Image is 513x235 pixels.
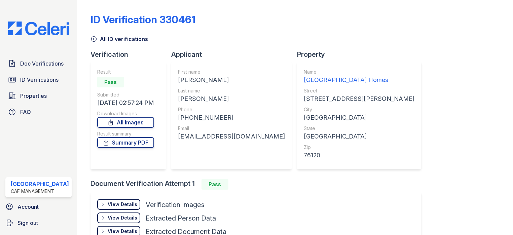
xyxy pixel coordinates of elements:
a: Doc Verifications [5,57,72,70]
div: [PERSON_NAME] [178,94,285,104]
div: Extracted Person Data [146,213,216,223]
div: First name [178,69,285,75]
a: All Images [97,117,154,128]
div: Applicant [171,50,297,59]
div: Phone [178,106,285,113]
div: [PHONE_NUMBER] [178,113,285,122]
div: View Details [108,228,137,235]
div: [STREET_ADDRESS][PERSON_NAME] [304,94,414,104]
div: ID Verification 330461 [90,13,195,26]
span: FAQ [20,108,31,116]
a: Properties [5,89,72,103]
div: Property [297,50,427,59]
div: Result summary [97,130,154,137]
div: Verification Images [146,200,205,209]
span: ID Verifications [20,76,59,84]
div: Pass [97,77,124,87]
div: 76120 [304,151,414,160]
div: Street [304,87,414,94]
div: [DATE] 02:57:24 PM [97,98,154,108]
div: Document Verification Attempt 1 [90,179,427,190]
span: Sign out [17,219,38,227]
a: Sign out [3,216,74,230]
div: View Details [108,201,137,208]
div: Download Images [97,110,154,117]
div: Submitted [97,91,154,98]
div: CAF Management [11,188,69,195]
div: Email [178,125,285,132]
div: Verification [90,50,171,59]
span: Properties [20,92,47,100]
a: Account [3,200,74,213]
div: [GEOGRAPHIC_DATA] Homes [304,75,414,85]
div: [EMAIL_ADDRESS][DOMAIN_NAME] [178,132,285,141]
div: [PERSON_NAME] [178,75,285,85]
div: Zip [304,144,414,151]
div: City [304,106,414,113]
div: [GEOGRAPHIC_DATA] [11,180,69,188]
a: FAQ [5,105,72,119]
img: CE_Logo_Blue-a8612792a0a2168367f1c8372b55b34899dd931a85d93a1a3d3e32e68fde9ad4.png [3,22,74,35]
div: Pass [201,179,228,190]
a: Summary PDF [97,137,154,148]
div: [GEOGRAPHIC_DATA] [304,132,414,141]
div: Name [304,69,414,75]
a: Name [GEOGRAPHIC_DATA] Homes [304,69,414,85]
div: [GEOGRAPHIC_DATA] [304,113,414,122]
a: All ID verifications [90,35,148,43]
a: ID Verifications [5,73,72,86]
div: View Details [108,214,137,221]
span: Doc Verifications [20,60,64,68]
iframe: chat widget [485,208,506,228]
div: Last name [178,87,285,94]
div: State [304,125,414,132]
div: Result [97,69,154,75]
span: Account [17,203,39,211]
